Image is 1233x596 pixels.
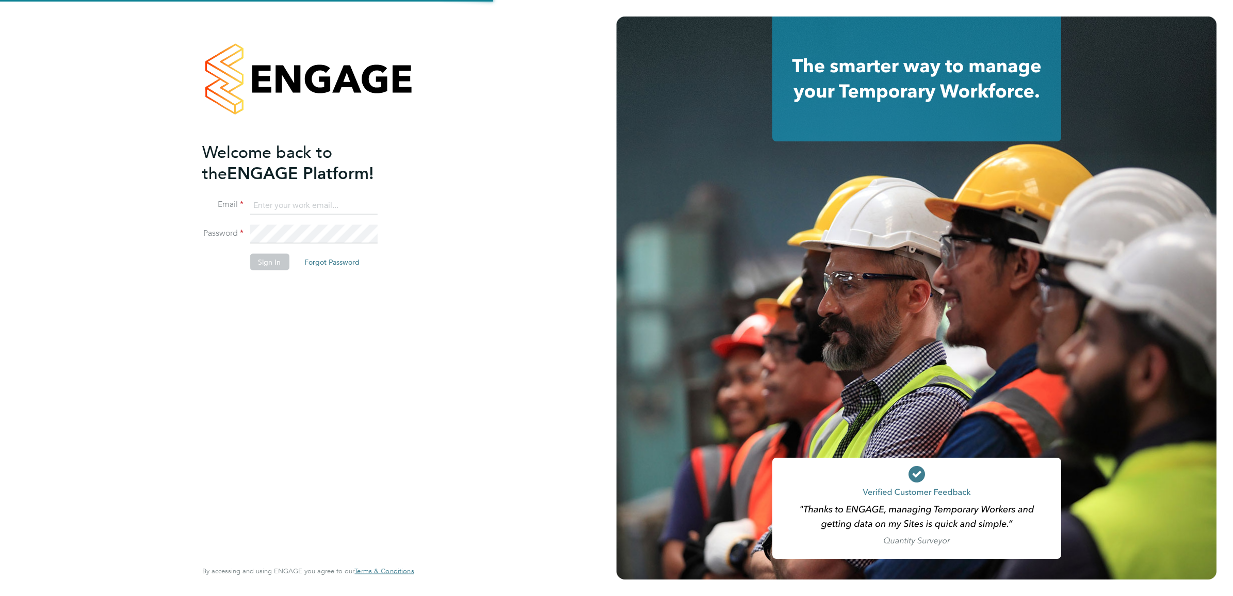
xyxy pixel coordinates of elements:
button: Sign In [250,254,289,270]
span: Welcome back to the [202,142,332,183]
label: Password [202,228,244,239]
a: Terms & Conditions [354,567,414,575]
span: Terms & Conditions [354,567,414,575]
label: Email [202,199,244,210]
input: Enter your work email... [250,196,377,215]
span: By accessing and using ENGAGE you agree to our [202,567,414,575]
button: Forgot Password [296,254,368,270]
h2: ENGAGE Platform! [202,141,403,184]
